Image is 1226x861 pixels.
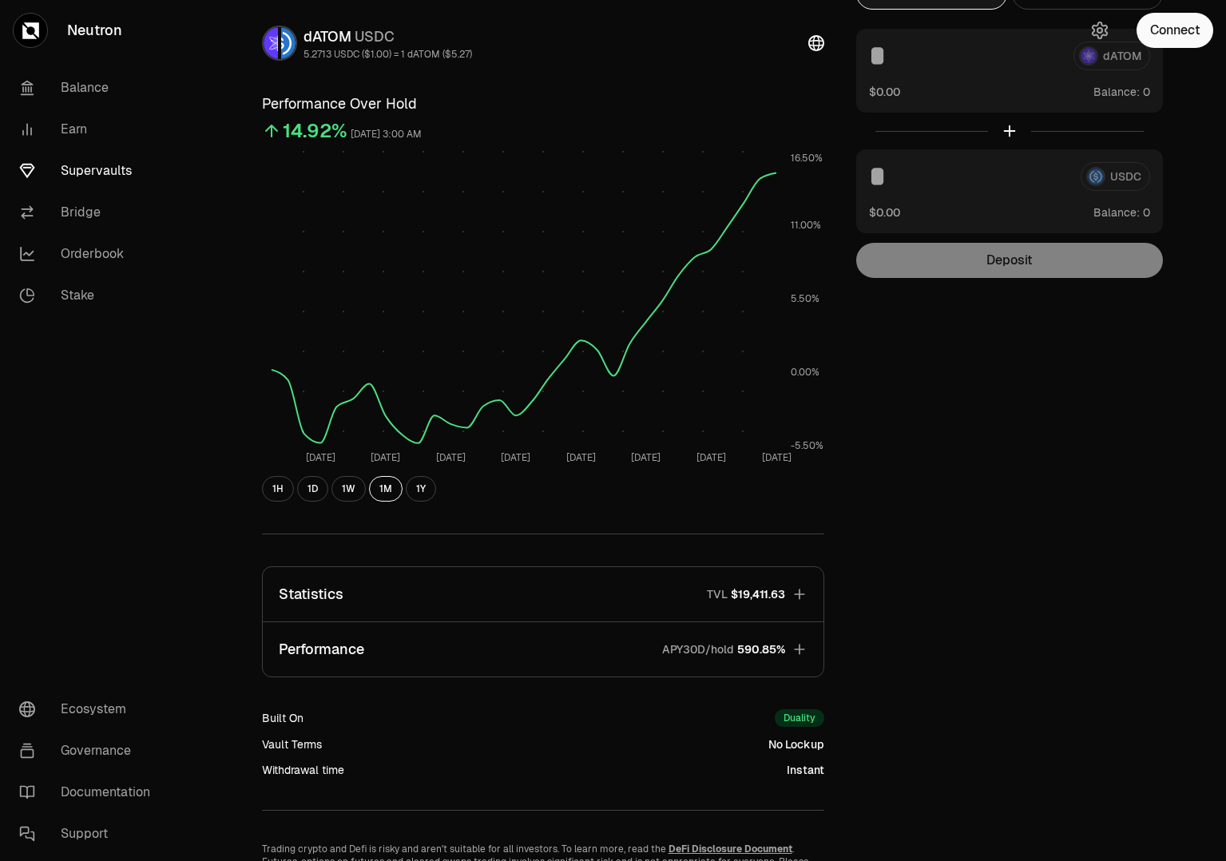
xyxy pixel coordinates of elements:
[869,83,900,100] button: $0.00
[283,118,347,144] div: 14.92%
[262,710,304,726] div: Built On
[262,843,824,855] p: Trading crypto and Defi is risky and aren't suitable for all investors. To learn more, read the .
[351,125,422,144] div: [DATE] 3:00 AM
[262,93,824,115] h3: Performance Over Hold
[669,843,792,855] a: DeFi Disclosure Document
[435,451,465,464] tspan: [DATE]
[696,451,725,464] tspan: [DATE]
[775,709,824,727] div: Duality
[263,622,823,676] button: PerformanceAPY30D/hold590.85%
[791,219,821,232] tspan: 11.00%
[1137,13,1213,48] button: Connect
[371,451,400,464] tspan: [DATE]
[791,152,823,165] tspan: 16.50%
[6,688,173,730] a: Ecosystem
[1093,84,1140,100] span: Balance:
[263,567,823,621] button: StatisticsTVL$19,411.63
[369,476,403,502] button: 1M
[304,48,472,61] div: 5.2713 USDC ($1.00) = 1 dATOM ($5.27)
[6,109,173,150] a: Earn
[264,27,278,59] img: dATOM Logo
[501,451,530,464] tspan: [DATE]
[304,26,472,48] div: dATOM
[707,586,728,602] p: TVL
[279,638,364,661] p: Performance
[737,641,785,657] span: 590.85%
[262,736,322,752] div: Vault Terms
[281,27,296,59] img: USDC Logo
[787,762,824,778] div: Instant
[565,451,595,464] tspan: [DATE]
[406,476,436,502] button: 1Y
[6,150,173,192] a: Supervaults
[768,736,824,752] div: No Lockup
[262,762,344,778] div: Withdrawal time
[631,451,661,464] tspan: [DATE]
[297,476,328,502] button: 1D
[6,275,173,316] a: Stake
[355,27,395,46] span: USDC
[305,451,335,464] tspan: [DATE]
[791,439,823,452] tspan: -5.50%
[791,366,819,379] tspan: 0.00%
[262,476,294,502] button: 1H
[279,583,343,605] p: Statistics
[6,730,173,772] a: Governance
[6,192,173,233] a: Bridge
[731,586,785,602] span: $19,411.63
[1093,204,1140,220] span: Balance:
[662,641,734,657] p: APY30D/hold
[6,772,173,813] a: Documentation
[761,451,791,464] tspan: [DATE]
[6,813,173,855] a: Support
[6,67,173,109] a: Balance
[6,233,173,275] a: Orderbook
[869,204,900,220] button: $0.00
[791,292,819,305] tspan: 5.50%
[331,476,366,502] button: 1W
